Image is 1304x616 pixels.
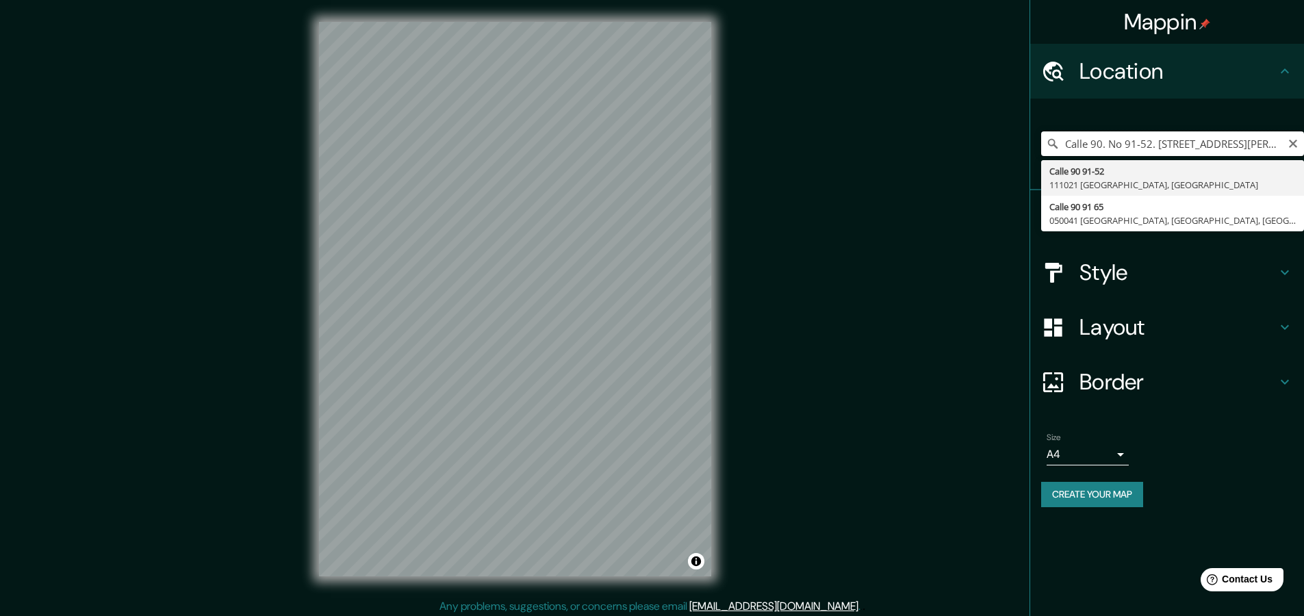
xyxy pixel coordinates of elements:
div: Location [1030,44,1304,99]
h4: Layout [1079,313,1277,341]
h4: Style [1079,259,1277,286]
p: Any problems, suggestions, or concerns please email . [439,598,860,615]
button: Toggle attribution [688,553,704,569]
a: [EMAIL_ADDRESS][DOMAIN_NAME] [689,599,858,613]
button: Create your map [1041,482,1143,507]
div: Calle 90 91-52 [1049,164,1296,178]
canvas: Map [319,22,711,576]
div: 050041 [GEOGRAPHIC_DATA], [GEOGRAPHIC_DATA], [GEOGRAPHIC_DATA] [1049,214,1296,227]
h4: Border [1079,368,1277,396]
div: . [862,598,865,615]
h4: Location [1079,57,1277,85]
div: Layout [1030,300,1304,355]
iframe: Help widget launcher [1182,563,1289,601]
label: Size [1047,432,1061,444]
input: Pick your city or area [1041,131,1304,156]
button: Clear [1288,136,1299,149]
div: Border [1030,355,1304,409]
div: . [860,598,862,615]
div: Style [1030,245,1304,300]
div: 111021 [GEOGRAPHIC_DATA], [GEOGRAPHIC_DATA] [1049,178,1296,192]
div: Pins [1030,190,1304,245]
h4: Mappin [1124,8,1211,36]
div: A4 [1047,444,1129,465]
div: Calle 90 91 65 [1049,200,1296,214]
h4: Pins [1079,204,1277,231]
img: pin-icon.png [1199,18,1210,29]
